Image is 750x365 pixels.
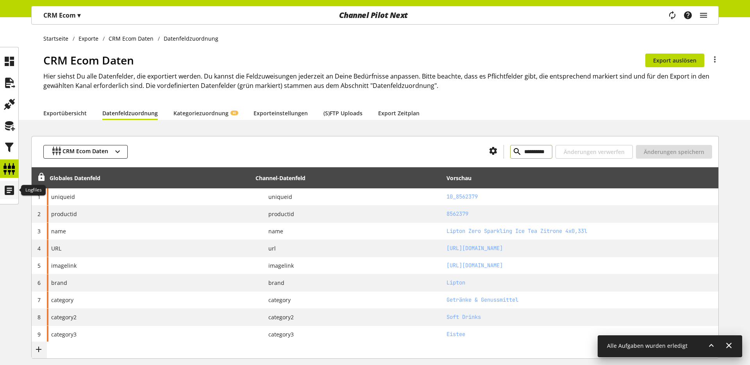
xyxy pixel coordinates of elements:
[51,261,77,270] span: imagelink
[446,210,716,218] h2: 8562379
[43,34,68,43] span: Startseite
[51,313,77,321] span: category2
[446,313,716,321] h2: Soft Drinks
[43,72,719,90] h2: Hier siehst Du alle Datenfelder, die exportiert werden. Du kannst die Feldzuweisungen jederzeit a...
[37,245,41,252] span: 4
[653,56,696,64] span: Export auslösen
[43,34,73,43] a: Startseite
[446,193,716,201] h2: 10_8562379
[37,227,41,235] span: 3
[262,244,276,252] span: url
[75,34,103,43] a: Exporte
[262,296,291,304] span: category
[645,54,704,67] button: Export auslösen
[79,34,98,43] span: Exporte
[555,145,633,159] button: Änderungen verwerfen
[102,109,158,117] a: Datenfeldzuordnung
[446,174,471,182] div: Vorschau
[37,279,41,286] span: 6
[37,262,41,269] span: 5
[43,11,80,20] p: CRM Ecom
[62,147,108,157] span: CRM Ecom Daten
[37,173,45,181] span: Entsperren, um Zeilen neu anzuordnen
[173,109,238,117] a: KategoriezuordnungKI
[378,109,420,117] a: Export Zeitplan
[31,6,719,25] nav: main navigation
[446,227,716,235] h2: Lipton Zero Sparkling Ice Tea Zitrone 4x0,33l
[262,193,292,201] span: uniqueid
[262,330,294,338] span: category3
[564,148,625,156] span: Änderungen verwerfen
[51,279,67,287] span: brand
[37,296,41,304] span: 7
[77,11,80,20] span: ▾
[37,193,41,200] span: 1
[446,330,716,338] h2: Eistee
[607,342,687,349] span: Alle Aufgaben wurden erledigt
[37,313,41,321] span: 8
[50,174,100,182] div: Globales Datenfeld
[233,111,236,115] span: KI
[644,148,704,156] span: Änderungen speichern
[21,185,46,196] div: Logfiles
[51,193,75,201] span: uniqueid
[446,261,716,270] h2: https://img.rewe-static.de/8562379/33605808_digital-image.png
[43,145,128,159] button: CRM Ecom Daten
[262,227,283,235] span: name
[37,210,41,218] span: 2
[255,174,305,182] div: Channel-Datenfeld
[51,244,61,252] span: URL
[34,173,45,183] div: Entsperren, um Zeilen neu anzuordnen
[446,296,716,304] h2: Getränke & Genussmittel
[51,330,77,338] span: category3
[43,52,645,68] h1: CRM Ecom Daten
[51,296,73,304] span: category
[446,244,716,252] h2: https://www.rewe.de/shop/p/lipton-zero-sparkling-ice-tea-zitrone-4x0-33l/8562379
[254,109,308,117] a: Exporteinstellungen
[262,313,294,321] span: category2
[262,279,284,287] span: brand
[636,145,712,159] button: Änderungen speichern
[51,210,77,218] span: productid
[446,279,716,287] h2: Lipton
[37,331,41,338] span: 9
[43,109,87,117] a: Exportübersicht
[323,109,362,117] a: (S)FTP Uploads
[262,261,294,270] span: imagelink
[262,210,294,218] span: productid
[51,227,66,235] span: name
